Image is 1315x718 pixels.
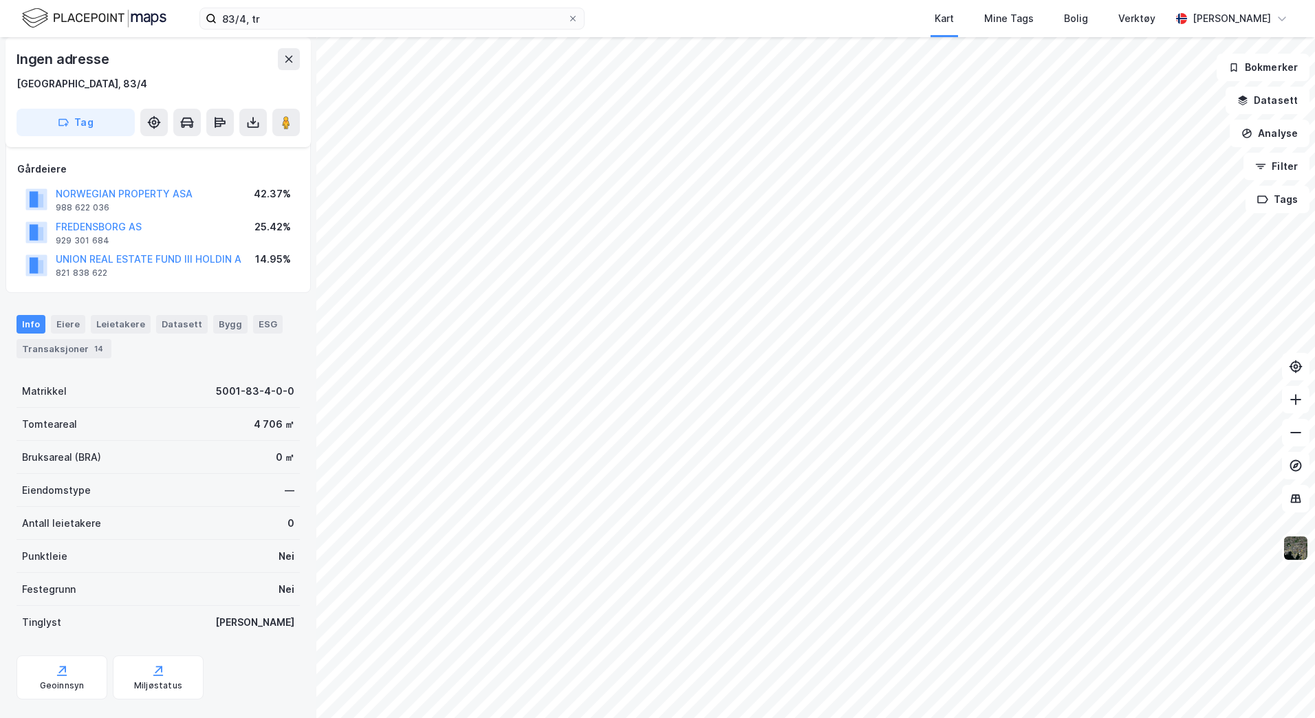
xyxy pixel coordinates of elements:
button: Datasett [1226,87,1309,114]
div: Bruksareal (BRA) [22,449,101,466]
div: — [285,482,294,499]
div: 988 622 036 [56,202,109,213]
div: Info [17,315,45,333]
div: Punktleie [22,548,67,565]
div: 14 [91,342,106,356]
div: 0 [287,515,294,532]
div: Bolig [1064,10,1088,27]
div: Kart [935,10,954,27]
button: Analyse [1230,120,1309,147]
iframe: Chat Widget [1246,652,1315,718]
div: Leietakere [91,315,151,333]
div: Matrikkel [22,383,67,400]
img: logo.f888ab2527a4732fd821a326f86c7f29.svg [22,6,166,30]
div: 929 301 684 [56,235,109,246]
div: Antall leietakere [22,515,101,532]
div: Mine Tags [984,10,1034,27]
div: [PERSON_NAME] [1193,10,1271,27]
div: 14.95% [255,251,291,268]
div: Bygg [213,315,248,333]
div: Tomteareal [22,416,77,433]
div: Eiendomstype [22,482,91,499]
div: ESG [253,315,283,333]
div: 4 706 ㎡ [254,416,294,433]
div: 42.37% [254,186,291,202]
div: Geoinnsyn [40,680,85,691]
button: Tag [17,109,135,136]
div: Nei [279,548,294,565]
div: Miljøstatus [134,680,182,691]
div: [GEOGRAPHIC_DATA], 83/4 [17,76,147,92]
div: 821 838 622 [56,268,107,279]
div: 5001-83-4-0-0 [216,383,294,400]
button: Tags [1246,186,1309,213]
div: Eiere [51,315,85,333]
div: Nei [279,581,294,598]
input: Søk på adresse, matrikkel, gårdeiere, leietakere eller personer [217,8,567,29]
button: Filter [1243,153,1309,180]
div: Ingen adresse [17,48,111,70]
div: Datasett [156,315,208,333]
div: Festegrunn [22,581,76,598]
div: Kontrollprogram for chat [1246,652,1315,718]
div: Verktøy [1118,10,1155,27]
button: Bokmerker [1217,54,1309,81]
img: 9k= [1283,535,1309,561]
div: Transaksjoner [17,339,111,358]
div: 0 ㎡ [276,449,294,466]
div: [PERSON_NAME] [215,614,294,631]
div: Tinglyst [22,614,61,631]
div: Gårdeiere [17,161,299,177]
div: 25.42% [254,219,291,235]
